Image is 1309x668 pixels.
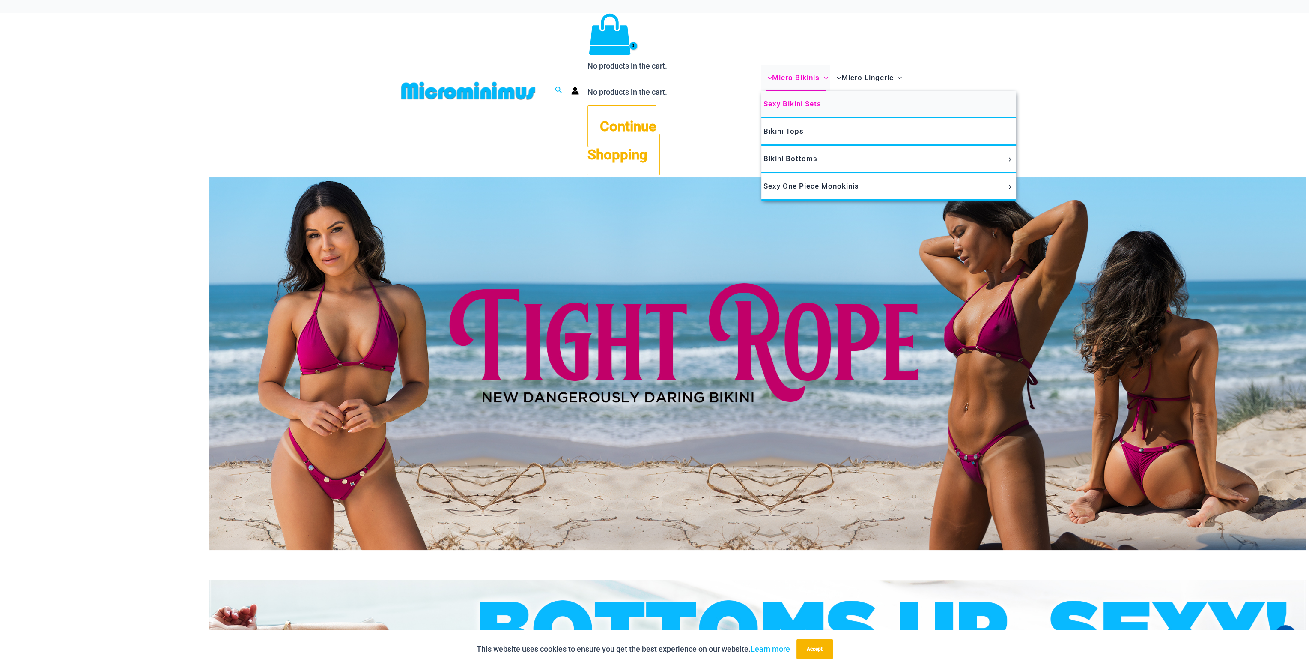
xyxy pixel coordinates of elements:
span: Micro Bikinis [772,67,820,89]
img: Tight Rope Pink Bikini [209,177,1306,550]
p: No products in the cart. [587,86,708,99]
a: Continue Shopping [587,105,660,175]
a: Account icon link [571,87,579,95]
span: Menu Toggle [820,67,828,89]
span: Bikini Bottoms [763,154,817,163]
img: MM SHOP LOGO FLAT [398,81,539,100]
a: Bikini Tops [761,118,1016,146]
p: No products in the cart. [587,60,708,72]
a: Bikini BottomsMenu ToggleMenu Toggle [761,146,1016,173]
a: Sexy One Piece MonokinisMenu ToggleMenu Toggle [761,173,1016,201]
a: Micro LingerieMenu ToggleMenu Toggle [830,65,904,91]
span: Menu Toggle [999,185,1020,189]
a: View Shopping Cart, empty [587,13,632,60]
span: Micro Lingerie [841,67,893,89]
nav: Site Navigation [760,63,912,118]
button: Accept [796,639,833,659]
a: Learn more [751,644,790,653]
a: Search icon link [555,85,563,96]
span: Sexy One Piece Monokinis [763,182,859,190]
p: This website uses cookies to ensure you get the best experience on our website. [477,643,790,656]
a: Sexy Bikini Sets [761,91,1016,118]
span: Menu Toggle [999,157,1020,162]
span: Bikini Tops [763,127,804,135]
span: Menu Toggle [893,67,902,89]
a: Micro BikinisMenu ToggleMenu Toggle [761,65,830,91]
span: Sexy Bikini Sets [763,99,821,108]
